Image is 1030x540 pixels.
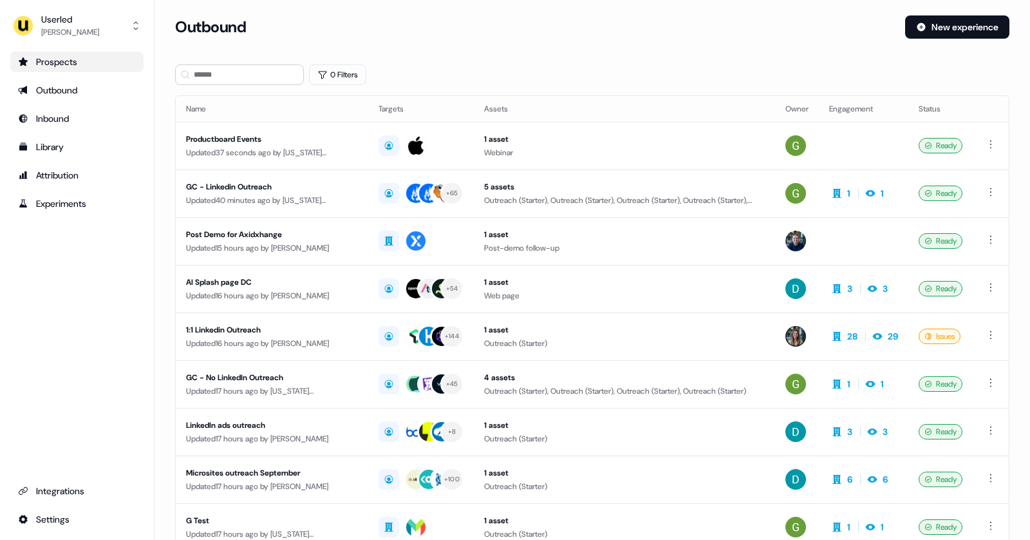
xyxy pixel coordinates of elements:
[905,15,1009,39] button: New experience
[847,473,852,486] div: 6
[883,473,888,486] div: 6
[847,282,852,295] div: 3
[484,514,765,527] div: 1 asset
[186,323,358,336] div: 1:1 Linkedin Outreach
[186,467,358,479] div: Microsites outreach September
[18,197,136,210] div: Experiments
[484,432,765,445] div: Outreach (Starter)
[10,137,144,157] a: Go to templates
[444,474,460,485] div: + 100
[18,140,136,153] div: Library
[18,485,136,497] div: Integrations
[186,432,358,445] div: Updated 17 hours ago by [PERSON_NAME]
[919,329,960,344] div: Issues
[10,165,144,186] a: Go to attribution
[883,425,888,438] div: 3
[446,283,458,294] div: + 54
[446,378,458,390] div: + 45
[919,186,962,201] div: Ready
[919,233,962,249] div: Ready
[186,194,358,207] div: Updated 40 minutes ago by [US_STATE][PERSON_NAME]
[10,481,144,501] a: Go to integrations
[186,242,358,255] div: Updated 15 hours ago by [PERSON_NAME]
[484,385,765,398] div: Outreach (Starter), Outreach (Starter), Outreach (Starter), Outreach (Starter)
[186,480,358,493] div: Updated 17 hours ago by [PERSON_NAME]
[785,183,806,204] img: Georgia
[10,193,144,214] a: Go to experiments
[186,514,358,527] div: G Test
[919,472,962,487] div: Ready
[309,64,366,85] button: 0 Filters
[484,242,765,255] div: Post-demo follow-up
[18,112,136,125] div: Inbound
[785,278,806,299] img: David
[445,331,459,342] div: + 144
[847,378,850,391] div: 1
[484,180,765,193] div: 5 assets
[186,337,358,350] div: Updated 16 hours ago by [PERSON_NAME]
[484,371,765,384] div: 4 assets
[847,187,850,200] div: 1
[883,282,888,295] div: 3
[446,188,458,199] div: + 65
[919,281,962,296] div: Ready
[176,96,368,122] th: Name
[785,469,806,490] img: David
[785,135,806,156] img: Georgia
[10,80,144,101] a: Go to outbound experience
[41,13,99,26] div: Userled
[484,480,765,493] div: Outreach (Starter)
[881,378,884,391] div: 1
[186,228,358,241] div: Post Demo for Axidxhange
[474,96,775,122] th: Assets
[484,337,765,350] div: Outreach (Starter)
[10,509,144,530] a: Go to integrations
[785,231,806,251] img: James
[186,385,358,398] div: Updated 17 hours ago by [US_STATE][PERSON_NAME]
[484,146,765,159] div: Webinar
[186,419,358,432] div: LinkedIn ads outreach
[18,84,136,97] div: Outbound
[819,96,908,122] th: Engagement
[18,169,136,182] div: Attribution
[186,133,358,146] div: Productboard Events
[10,52,144,72] a: Go to prospects
[785,517,806,537] img: Georgia
[186,146,358,159] div: Updated 37 seconds ago by [US_STATE][PERSON_NAME]
[186,371,358,384] div: GC - No LinkedIn Outreach
[186,289,358,302] div: Updated 16 hours ago by [PERSON_NAME]
[18,55,136,68] div: Prospects
[881,521,884,534] div: 1
[186,180,358,193] div: GC - Linkedin Outreach
[186,276,358,289] div: AI Splash page DC
[175,17,246,37] h3: Outbound
[10,10,144,41] button: Userled[PERSON_NAME]
[484,228,765,241] div: 1 asset
[785,421,806,442] img: David
[18,513,136,526] div: Settings
[448,426,456,438] div: + 8
[785,374,806,394] img: Georgia
[10,108,144,129] a: Go to Inbound
[847,521,850,534] div: 1
[41,26,99,39] div: [PERSON_NAME]
[484,419,765,432] div: 1 asset
[368,96,474,122] th: Targets
[484,133,765,146] div: 1 asset
[484,467,765,479] div: 1 asset
[847,425,852,438] div: 3
[484,194,765,207] div: Outreach (Starter), Outreach (Starter), Outreach (Starter), Outreach (Starter), Outreach (Starter)
[484,276,765,289] div: 1 asset
[484,289,765,302] div: Web page
[919,519,962,535] div: Ready
[847,330,857,343] div: 28
[881,187,884,200] div: 1
[484,323,765,336] div: 1 asset
[919,376,962,392] div: Ready
[785,326,806,347] img: Charlotte
[919,424,962,439] div: Ready
[888,330,898,343] div: 29
[775,96,819,122] th: Owner
[908,96,973,122] th: Status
